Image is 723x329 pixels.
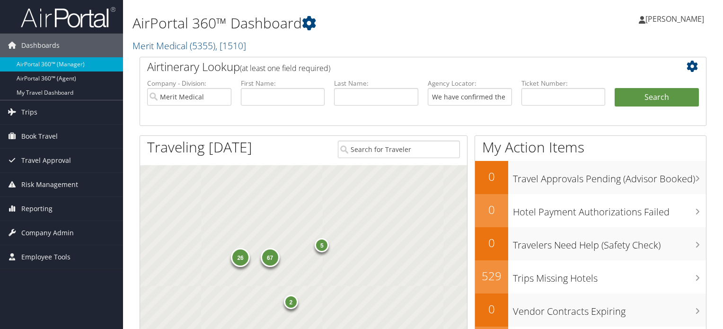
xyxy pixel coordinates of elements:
label: Company - Division: [147,79,231,88]
img: airportal-logo.png [21,6,115,28]
span: Employee Tools [21,245,71,269]
h2: 0 [475,202,508,218]
div: 5 [315,238,329,252]
h2: 0 [475,235,508,251]
span: ( 5355 ) [190,39,215,52]
span: Company Admin [21,221,74,245]
span: Risk Management [21,173,78,196]
div: 26 [231,248,250,267]
h3: Travel Approvals Pending (Advisor Booked) [513,168,706,186]
h1: AirPortal 360™ Dashboard [132,13,520,33]
a: 0Travel Approvals Pending (Advisor Booked) [475,161,706,194]
div: 2 [284,295,298,309]
a: Merit Medical [132,39,246,52]
a: 529Trips Missing Hotels [475,260,706,293]
div: 67 [261,248,280,267]
span: Book Travel [21,124,58,148]
span: Travel Approval [21,149,71,172]
h2: 529 [475,268,508,284]
span: (at least one field required) [240,63,330,73]
a: 0Hotel Payment Authorizations Failed [475,194,706,227]
span: [PERSON_NAME] [645,14,704,24]
h2: 0 [475,301,508,317]
h3: Vendor Contracts Expiring [513,300,706,318]
a: [PERSON_NAME] [639,5,714,33]
label: Agency Locator: [428,79,512,88]
h1: Traveling [DATE] [147,137,252,157]
h3: Travelers Need Help (Safety Check) [513,234,706,252]
h1: My Action Items [475,137,706,157]
span: , [ 1510 ] [215,39,246,52]
a: 0Vendor Contracts Expiring [475,293,706,327]
h3: Trips Missing Hotels [513,267,706,285]
a: 0Travelers Need Help (Safety Check) [475,227,706,260]
button: Search [615,88,699,107]
label: Ticket Number: [521,79,606,88]
input: Search for Traveler [338,141,460,158]
label: First Name: [241,79,325,88]
span: Trips [21,100,37,124]
span: Dashboards [21,34,60,57]
h3: Hotel Payment Authorizations Failed [513,201,706,219]
h2: 0 [475,169,508,185]
span: Reporting [21,197,53,221]
h2: Airtinerary Lookup [147,59,652,75]
label: Last Name: [334,79,418,88]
